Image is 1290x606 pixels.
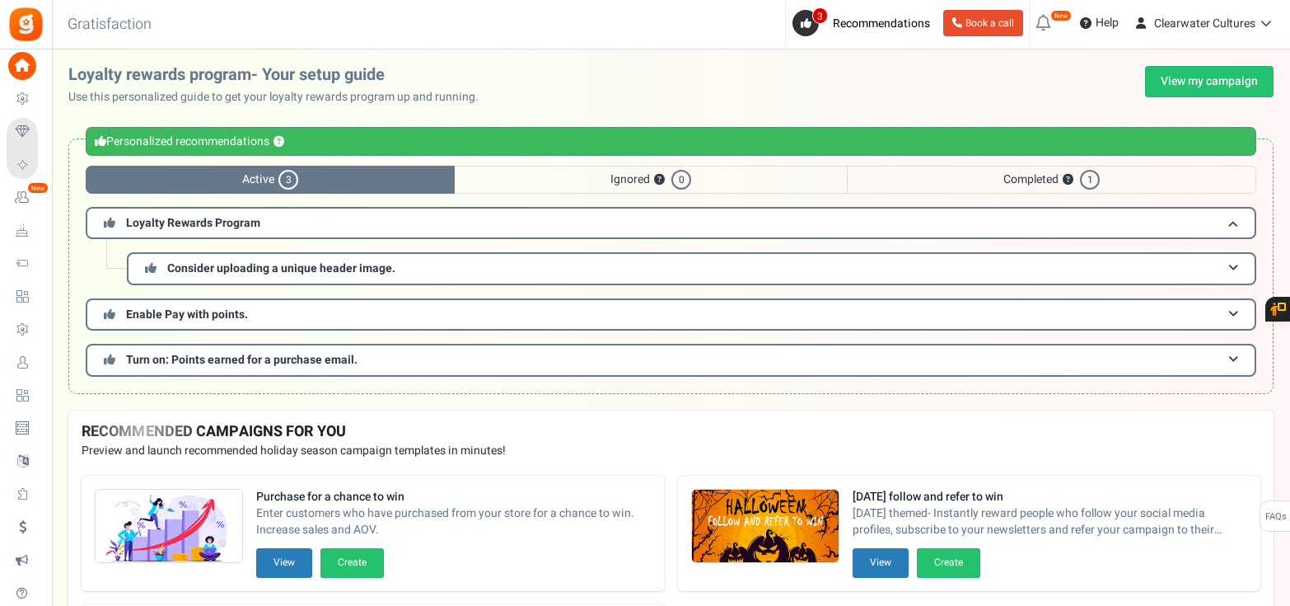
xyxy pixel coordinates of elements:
a: 3 Recommendations [792,10,937,36]
span: Enable Pay with points. [126,306,248,323]
a: View my campaign [1145,66,1274,97]
button: Create [320,548,384,577]
span: Active [86,166,455,194]
button: View [256,548,312,577]
span: 1 [1080,170,1100,190]
p: Preview and launch recommended holiday season campaign templates in minutes! [82,443,1260,459]
span: Help [1091,15,1119,31]
img: Recommended Campaigns [692,490,839,564]
span: Enter customers who have purchased from your store for a chance to win. Increase sales and AOV. [256,505,652,538]
img: Gratisfaction [7,6,44,43]
button: View [853,548,909,577]
span: 0 [671,170,691,190]
button: ? [273,137,284,148]
em: New [27,182,49,194]
p: Use this personalized guide to get your loyalty rewards program up and running. [68,89,492,106]
span: 3 [812,7,828,24]
span: Clearwater Cultures [1154,15,1255,32]
h3: Gratisfaction [49,8,170,41]
span: Turn on: Points earned for a purchase email. [126,351,358,369]
a: Book a call [943,10,1023,36]
span: 3 [278,170,298,190]
button: Create [917,548,980,577]
button: ? [654,175,665,186]
span: Completed [847,166,1256,194]
h4: RECOMMENDED CAMPAIGNS FOR YOU [82,424,1260,440]
div: Personalized recommendations [86,127,1256,156]
span: Recommendations [833,15,930,32]
img: Recommended Campaigns [96,490,242,564]
a: New [7,184,44,212]
h2: Loyalty rewards program- Your setup guide [68,66,492,84]
span: [DATE] themed- Instantly reward people who follow your social media profiles, subscribe to your n... [853,505,1248,538]
button: ? [1063,175,1073,186]
a: Help [1073,10,1125,36]
span: FAQs [1264,501,1287,533]
span: Ignored [455,166,847,194]
span: Consider uploading a unique header image. [167,260,395,277]
strong: [DATE] follow and refer to win [853,489,1248,505]
span: Loyalty Rewards Program [126,214,260,232]
strong: Purchase for a chance to win [256,489,652,505]
em: New [1050,10,1072,21]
